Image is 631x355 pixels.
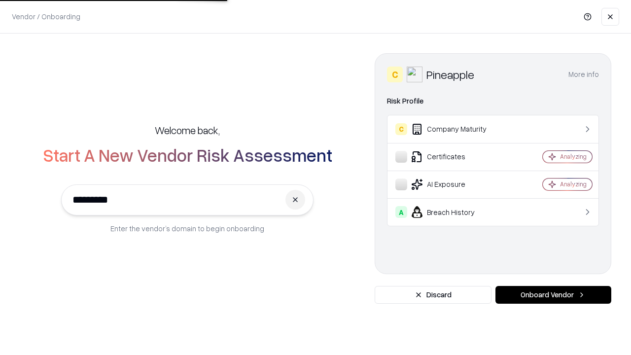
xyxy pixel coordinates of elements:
[395,206,407,218] div: A
[12,11,80,22] p: Vendor / Onboarding
[43,145,332,165] h2: Start A New Vendor Risk Assessment
[407,67,422,82] img: Pineapple
[395,123,407,135] div: C
[560,180,587,188] div: Analyzing
[395,151,513,163] div: Certificates
[426,67,474,82] div: Pineapple
[155,123,220,137] h5: Welcome back,
[375,286,491,304] button: Discard
[395,123,513,135] div: Company Maturity
[387,67,403,82] div: C
[495,286,611,304] button: Onboard Vendor
[560,152,587,161] div: Analyzing
[395,178,513,190] div: AI Exposure
[568,66,599,83] button: More info
[395,206,513,218] div: Breach History
[110,223,264,234] p: Enter the vendor’s domain to begin onboarding
[387,95,599,107] div: Risk Profile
